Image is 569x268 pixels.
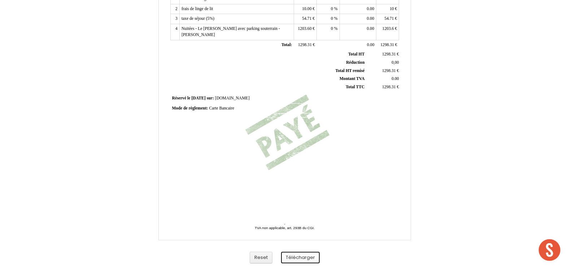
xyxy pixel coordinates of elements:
[317,4,340,14] td: %
[346,60,364,65] span: Réduction
[391,76,399,81] span: 0.00
[382,26,394,31] span: 1203.6
[294,40,316,50] td: €
[376,4,399,14] td: €
[281,252,320,264] button: Télécharger
[376,14,399,24] td: €
[284,222,285,226] span: -
[367,26,374,31] span: 0.00
[366,67,400,75] td: €
[376,24,399,40] td: €
[250,252,272,264] button: Reset
[317,14,340,24] td: %
[181,26,280,37] span: Nuitées - Le [PERSON_NAME] avec parking souterrain - [PERSON_NAME]
[366,50,400,58] td: €
[367,6,374,11] span: 0.00
[255,226,315,230] span: TVA non applicable, art. 293B du CGI.
[209,106,234,111] span: Carte Bancaire
[331,16,333,21] span: 0
[207,96,214,100] span: sur:
[376,40,399,50] td: €
[335,68,364,73] span: Total HT remisé
[281,43,292,47] span: Total:
[170,4,179,14] td: 2
[294,24,316,40] td: €
[172,96,191,100] span: Réservé le
[382,85,396,89] span: 1298.31
[384,16,394,21] span: 54.71
[367,43,374,47] span: 0.00
[298,26,311,31] span: 1203.60
[317,24,340,40] td: %
[181,16,214,21] span: taxe de séjour (5%)
[170,14,179,24] td: 3
[380,43,394,47] span: 1298.31
[367,16,374,21] span: 0.00
[539,239,560,261] div: Ouvrir le chat
[331,6,333,11] span: 0
[172,106,208,111] span: Mode de règlement:
[391,60,399,65] span: 0,00
[348,52,364,57] span: Total HT
[181,6,213,11] span: frais de linge de lit
[294,4,316,14] td: €
[390,6,394,11] span: 10
[191,96,205,100] span: [DATE]
[382,68,396,73] span: 1298.31
[170,24,179,40] td: 4
[294,14,316,24] td: €
[346,85,364,89] span: Total TTC
[366,83,400,91] td: €
[302,6,311,11] span: 10.00
[302,16,311,21] span: 54.71
[215,96,250,100] span: [DOMAIN_NAME]
[331,26,333,31] span: 0
[382,52,396,57] span: 1298.31
[298,43,312,47] span: 1298.31
[340,76,364,81] span: Montant TVA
